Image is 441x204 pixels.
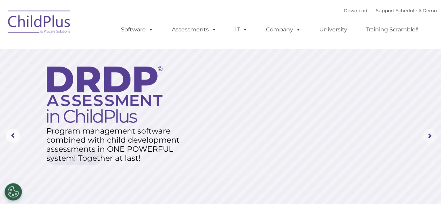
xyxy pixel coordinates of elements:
[114,23,160,37] a: Software
[165,23,223,37] a: Assessments
[97,46,118,51] span: Last name
[46,127,188,163] rs-layer: Program management software combined with child development assessments in ONE POWERFUL system! T...
[259,23,308,37] a: Company
[344,8,437,13] font: |
[97,75,127,80] span: Phone number
[47,66,162,123] img: DRDP Assessment in ChildPlus
[312,23,354,37] a: University
[359,23,425,37] a: Training Scramble!!
[396,8,437,13] a: Schedule A Demo
[344,8,367,13] a: Download
[5,6,74,40] img: ChildPlus by Procare Solutions
[5,183,22,201] button: Cookies Settings
[228,23,254,37] a: IT
[47,150,102,165] a: Learn More
[376,8,394,13] a: Support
